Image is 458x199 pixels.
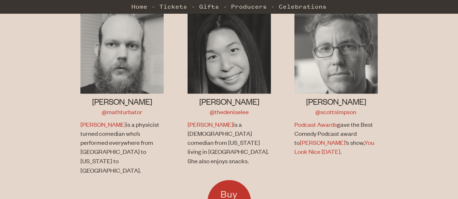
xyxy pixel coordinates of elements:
a: @scottsimpson [315,108,356,116]
img: Scott Simpson [294,10,378,94]
h3: [PERSON_NAME] [294,96,378,107]
a: Podcast Awards [294,120,337,128]
a: [PERSON_NAME] [188,120,233,128]
a: [PERSON_NAME] [300,138,345,146]
a: [PERSON_NAME] [80,120,126,128]
p: gave the Best Comedy Podcast award to ’s show, . [294,120,376,156]
img: Jon Allen [80,10,164,94]
p: is a physicist turned comedian who’s performed everywhere from [GEOGRAPHIC_DATA] to [US_STATE] to... [80,120,162,174]
h3: [PERSON_NAME] [188,96,271,107]
a: @mathturbator [102,108,142,116]
p: is a [DEMOGRAPHIC_DATA] comedian from [US_STATE] living in [GEOGRAPHIC_DATA]. She also enjoys sna... [188,120,269,165]
h3: [PERSON_NAME] [80,96,164,107]
a: @thedeniselee [210,108,249,116]
img: Denise Lee [188,10,271,94]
